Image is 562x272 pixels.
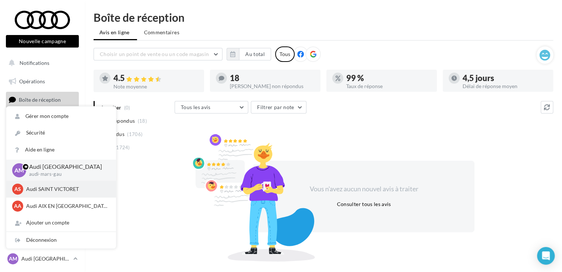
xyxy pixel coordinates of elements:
a: Opérations [4,74,80,89]
div: 18 [230,74,315,82]
div: Open Intercom Messenger [537,247,555,265]
a: Boîte de réception [4,92,80,108]
div: Boîte de réception [94,12,553,23]
span: Choisir un point de vente ou un code magasin [100,51,209,57]
span: Non répondus [101,117,135,125]
div: Tous [275,46,295,62]
div: Déconnexion [6,232,116,248]
span: Notifications [20,60,49,66]
div: 4.5 [113,74,198,83]
span: AM [14,166,24,174]
div: Note moyenne [113,84,198,89]
button: Notifications [4,55,77,71]
div: Délai de réponse moyen [463,84,547,89]
a: Campagnes [4,129,80,145]
span: AS [14,185,21,193]
span: (1706) [127,131,143,137]
p: Audi [GEOGRAPHIC_DATA] [29,163,104,171]
button: Choisir un point de vente ou un code magasin [94,48,222,60]
button: Nouvelle campagne [6,35,79,48]
a: PLV et print personnalisable [4,166,80,188]
button: Au total [226,48,271,60]
button: Au total [239,48,271,60]
p: Audi AIX EN [GEOGRAPHIC_DATA] [26,202,107,210]
p: Audi SAINT VICTORET [26,185,107,193]
a: Aide en ligne [6,142,116,158]
div: Taux de réponse [346,84,431,89]
a: Visibilité en ligne [4,111,80,126]
div: Ajouter un compte [6,215,116,231]
span: Tous les avis [181,104,211,110]
a: Gérer mon compte [6,108,116,125]
a: Sécurité [6,125,116,141]
button: Filtrer par note [251,101,306,114]
p: Audi [GEOGRAPHIC_DATA] [21,255,70,262]
span: (1724) [115,144,130,150]
span: AM [9,255,17,262]
span: (18) [138,118,147,124]
button: Tous les avis [175,101,248,114]
div: Vous n'avez aucun nouvel avis à traiter [301,184,427,194]
span: Boîte de réception [19,97,61,103]
span: Opérations [19,78,45,84]
div: 4,5 jours [463,74,547,82]
a: AM Audi [GEOGRAPHIC_DATA] [6,252,79,266]
div: 99 % [346,74,431,82]
a: Médiathèque [4,147,80,163]
span: AA [14,202,21,210]
p: audi-mars-gau [29,171,104,178]
span: Commentaires [144,29,179,36]
button: Consulter tous les avis [334,200,394,209]
div: [PERSON_NAME] non répondus [230,84,315,89]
